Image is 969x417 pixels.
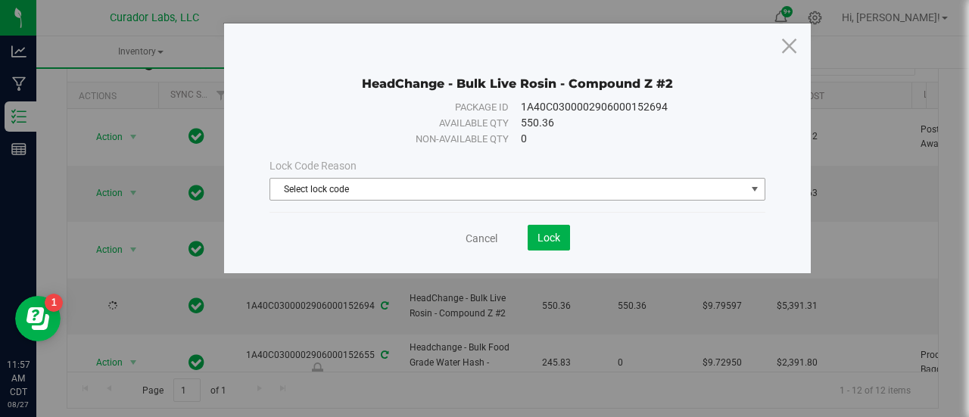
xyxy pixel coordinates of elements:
[521,99,744,115] div: 1A40C0300002906000152694
[270,54,765,92] div: HeadChange - Bulk Live Rosin - Compound Z #2
[521,115,744,131] div: 550.36
[45,294,63,312] iframe: Resource center unread badge
[528,225,570,251] button: Lock
[521,131,744,147] div: 0
[270,179,746,200] span: Select lock code
[291,116,509,131] div: Available qty
[270,160,357,172] span: Lock Code Reason
[746,179,765,200] span: select
[291,132,509,147] div: Non-available qty
[537,232,560,244] span: Lock
[15,296,61,341] iframe: Resource center
[466,231,497,246] a: Cancel
[291,100,509,115] div: Package ID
